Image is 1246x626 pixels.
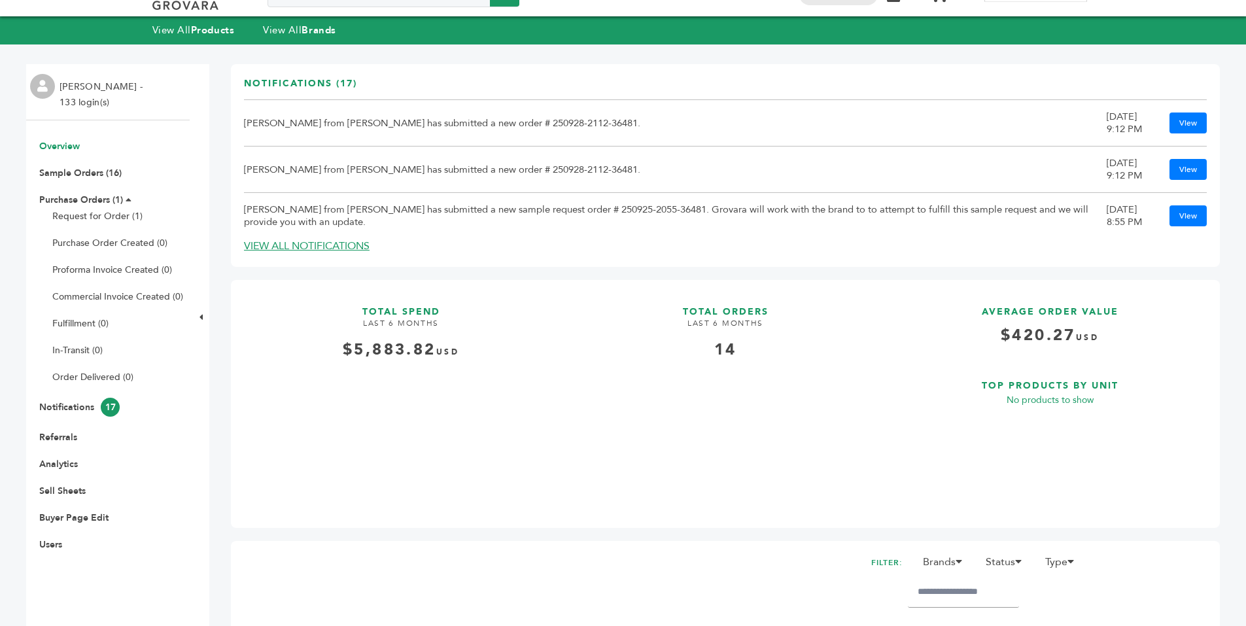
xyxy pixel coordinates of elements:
[568,293,882,319] h3: TOTAL ORDERS
[871,554,903,572] h2: FILTER:
[908,576,1019,608] input: Filter by keywords
[244,293,558,319] h3: TOTAL SPEND
[101,398,120,417] span: 17
[60,79,146,111] li: [PERSON_NAME] - 133 login(s)
[152,24,235,37] a: View AllProducts
[244,318,558,339] h4: LAST 6 MONTHS
[39,140,80,152] a: Overview
[52,344,103,356] a: In-Transit (0)
[39,485,86,497] a: Sell Sheets
[436,347,459,357] span: USD
[893,293,1207,356] a: AVERAGE ORDER VALUE $420.27USD
[244,339,558,361] div: $5,883.82
[1039,554,1088,576] li: Type
[39,401,120,413] a: Notifications17
[1169,159,1207,180] a: View
[568,339,882,361] div: 14
[568,318,882,339] h4: LAST 6 MONTHS
[52,317,109,330] a: Fulfillment (0)
[1107,203,1156,228] div: [DATE] 8:55 PM
[39,167,122,179] a: Sample Orders (16)
[244,77,357,100] h3: Notifications (17)
[893,367,1207,392] h3: TOP PRODUCTS BY UNIT
[302,24,336,37] strong: Brands
[893,392,1207,408] p: No products to show
[916,554,977,576] li: Brands
[52,264,172,276] a: Proforma Invoice Created (0)
[244,239,370,253] a: VIEW ALL NOTIFICATIONS
[1169,113,1207,133] a: View
[39,194,123,206] a: Purchase Orders (1)
[52,371,133,383] a: Order Delivered (0)
[1107,111,1156,135] div: [DATE] 9:12 PM
[979,554,1036,576] li: Status
[1107,157,1156,182] div: [DATE] 9:12 PM
[263,24,336,37] a: View AllBrands
[191,24,234,37] strong: Products
[244,100,1107,147] td: [PERSON_NAME] from [PERSON_NAME] has submitted a new order # 250928-2112-36481.
[39,538,62,551] a: Users
[244,293,558,505] a: TOTAL SPEND LAST 6 MONTHS $5,883.82USD
[39,431,77,443] a: Referrals
[1076,332,1099,343] span: USD
[52,290,183,303] a: Commercial Invoice Created (0)
[1169,205,1207,226] a: View
[893,367,1207,504] a: TOP PRODUCTS BY UNIT No products to show
[244,193,1107,239] td: [PERSON_NAME] from [PERSON_NAME] has submitted a new sample request order # 250925-2055-36481. Gr...
[39,458,78,470] a: Analytics
[893,324,1207,356] h4: $420.27
[52,237,167,249] a: Purchase Order Created (0)
[39,512,109,524] a: Buyer Page Edit
[568,293,882,505] a: TOTAL ORDERS LAST 6 MONTHS 14
[244,147,1107,193] td: [PERSON_NAME] from [PERSON_NAME] has submitted a new order # 250928-2112-36481.
[30,74,55,99] img: profile.png
[52,210,143,222] a: Request for Order (1)
[893,293,1207,319] h3: AVERAGE ORDER VALUE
